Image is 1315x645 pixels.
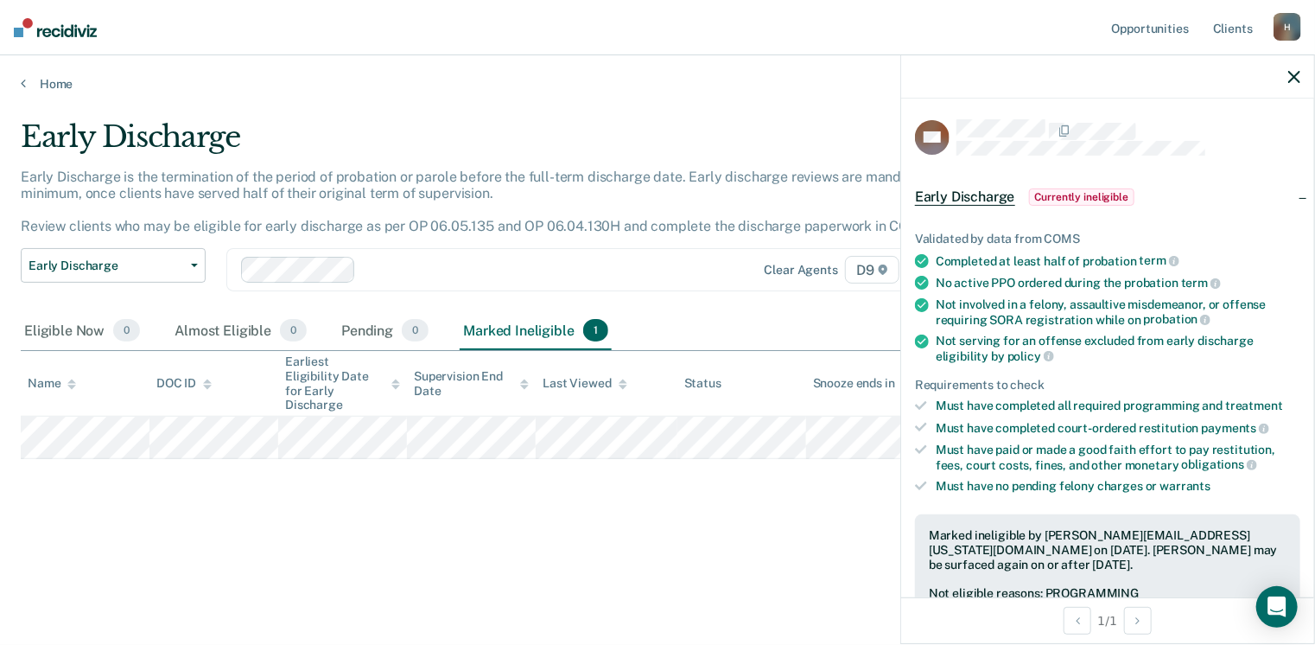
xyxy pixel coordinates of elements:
span: probation [1144,312,1211,326]
span: 1 [583,319,608,342]
span: warrants [1160,479,1211,493]
span: term [1181,276,1221,290]
div: Validated by data from COMS [915,232,1300,246]
div: Earliest Eligibility Date for Early Discharge [285,354,400,412]
div: Eligible Now [21,312,143,350]
div: Snooze ends in [813,376,911,391]
div: Not involved in a felony, assaultive misdemeanor, or offense requiring SORA registration while on [936,297,1300,327]
span: 0 [113,319,140,342]
div: Marked Ineligible [460,312,612,350]
div: H [1274,13,1301,41]
div: Clear agents [765,263,838,278]
div: Early Discharge [21,119,1007,169]
span: 0 [280,319,307,342]
div: Early DischargeCurrently ineligible [901,169,1314,225]
span: Early Discharge [29,259,184,273]
div: Pending [338,312,432,350]
div: DOC ID [156,376,212,391]
div: 1 / 1 [901,597,1314,643]
a: Home [21,76,1294,92]
div: Name [28,376,76,391]
div: Status [684,376,721,391]
div: Supervision End Date [414,369,529,399]
div: Not serving for an offense excluded from early discharge eligibility by [936,334,1300,363]
div: Last Viewed [543,376,626,391]
span: Currently ineligible [1029,188,1135,206]
span: payments [1202,421,1270,435]
div: Must have completed court-ordered restitution [936,420,1300,436]
p: Early Discharge is the termination of the period of probation or parole before the full-term disc... [21,169,950,235]
span: Early Discharge [915,188,1015,206]
div: Marked ineligible by [PERSON_NAME][EMAIL_ADDRESS][US_STATE][DOMAIN_NAME] on [DATE]. [PERSON_NAME]... [929,528,1286,572]
span: policy [1007,349,1054,363]
span: D9 [845,256,899,284]
span: term [1140,253,1179,267]
div: No active PPO ordered during the probation [936,275,1300,291]
div: Not eligible reasons: PROGRAMMING [929,586,1286,601]
div: Must have completed all required programming and [936,399,1300,413]
div: Completed at least half of probation [936,253,1300,269]
span: 0 [402,319,429,342]
div: Requirements to check [915,378,1300,393]
button: Previous Opportunity [1064,607,1091,635]
span: obligations [1182,457,1257,471]
div: Must have no pending felony charges or [936,479,1300,494]
button: Next Opportunity [1124,607,1152,635]
div: Almost Eligible [171,312,310,350]
span: treatment [1225,399,1283,412]
div: Must have paid or made a good faith effort to pay restitution, fees, court costs, fines, and othe... [936,443,1300,472]
div: Open Intercom Messenger [1256,586,1298,628]
img: Recidiviz [14,18,97,37]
